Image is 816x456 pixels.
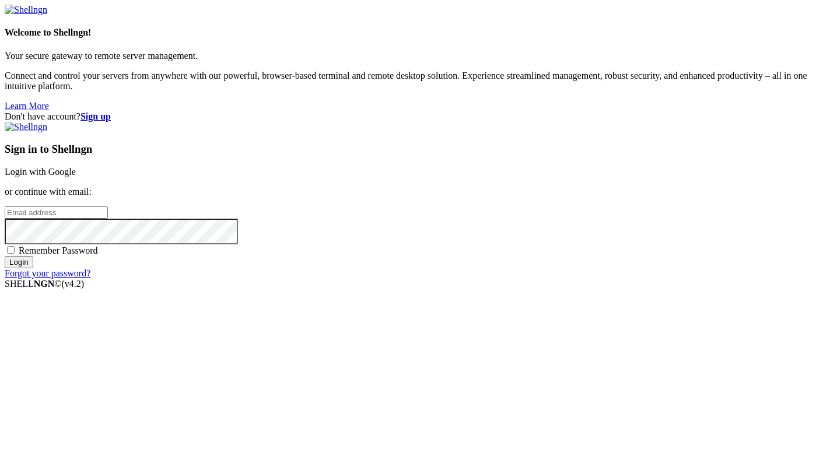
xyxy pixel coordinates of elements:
[5,5,47,15] img: Shellngn
[5,111,811,122] div: Don't have account?
[5,206,108,219] input: Email address
[5,143,811,156] h3: Sign in to Shellngn
[5,268,90,278] a: Forgot your password?
[62,279,85,289] span: 4.2.0
[5,187,811,197] p: or continue with email:
[34,279,55,289] b: NGN
[80,111,111,121] a: Sign up
[19,245,98,255] span: Remember Password
[5,122,47,132] img: Shellngn
[5,101,49,111] a: Learn More
[5,167,76,177] a: Login with Google
[5,256,33,268] input: Login
[5,279,84,289] span: SHELL ©
[7,246,15,254] input: Remember Password
[5,71,811,92] p: Connect and control your servers from anywhere with our powerful, browser-based terminal and remo...
[5,51,811,61] p: Your secure gateway to remote server management.
[5,27,811,38] h4: Welcome to Shellngn!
